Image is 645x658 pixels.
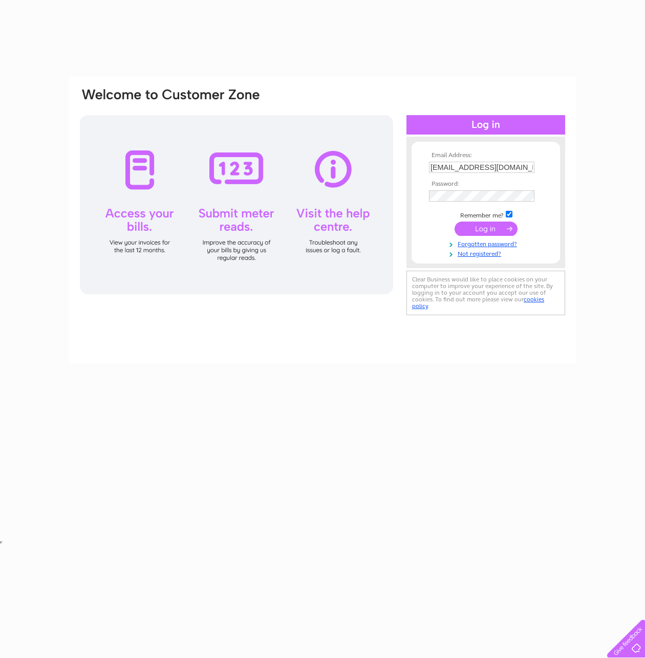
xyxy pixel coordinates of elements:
th: Password: [426,181,545,188]
input: Submit [455,222,518,236]
td: Remember me? [426,209,545,220]
a: Forgotten password? [429,238,545,248]
div: Clear Business would like to place cookies on your computer to improve your experience of the sit... [406,271,565,315]
a: cookies policy [412,296,544,310]
th: Email Address: [426,152,545,159]
a: Not registered? [429,248,545,258]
